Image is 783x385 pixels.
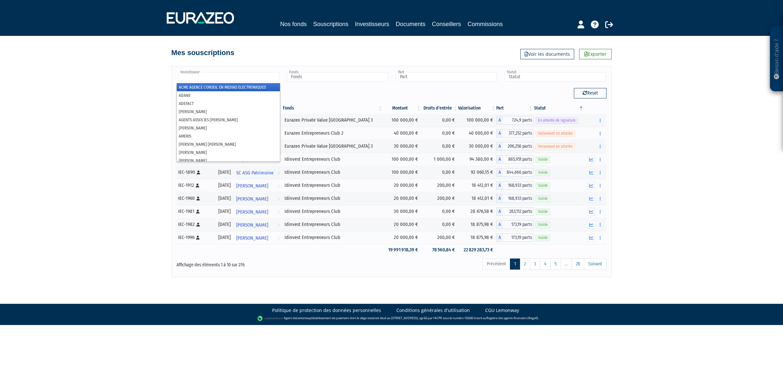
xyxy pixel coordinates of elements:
span: A [496,181,503,190]
td: 20 000,00 € [383,192,421,205]
td: 100 000,00 € [383,114,421,127]
a: Investisseurs [355,20,389,29]
span: A [496,233,503,242]
td: 0,00 € [421,205,458,218]
a: [PERSON_NAME] [234,192,282,205]
a: Suivant [584,259,606,270]
i: Voir l'investisseur [277,167,280,179]
span: [PERSON_NAME] [236,219,268,231]
td: 40 000,00 € [458,127,496,140]
span: A [496,194,503,203]
a: Souscriptions [313,20,348,30]
li: [PERSON_NAME] [PERSON_NAME] [177,140,280,148]
div: A - Eurazeo Private Value Europe 3 [496,142,533,151]
th: Part: activer pour trier la colonne par ordre croissant [496,103,533,114]
td: 22 829 283,73 € [458,244,496,256]
span: A [496,168,503,177]
div: IEC-1890 [178,169,213,176]
img: logo-lemonway.png [257,315,283,322]
span: 377,252 parts [503,129,533,138]
img: 1732889491-logotype_eurazeo_blanc_rvb.png [167,12,234,24]
div: [DATE] [217,169,231,176]
td: 20 000,00 € [383,218,421,231]
td: 94 380,00 € [458,153,496,166]
a: 5 [550,259,561,270]
span: 724,9 parts [503,116,533,125]
div: A - Idinvest Entrepreneurs Club [496,194,533,203]
li: ADANE [177,91,280,99]
span: SC ASG Patrimoine [236,167,273,179]
div: A - Eurazeo Private Value Europe 3 [496,116,533,125]
th: Valorisation: activer pour trier la colonne par ordre croissant [458,103,496,114]
span: A [496,207,503,216]
a: Registre des agents financiers (Regafi) [486,316,538,320]
div: Affichage des éléments 1 à 10 sur 276 [177,258,350,268]
i: Voir l'investisseur [277,180,280,192]
span: [PERSON_NAME] [236,193,268,205]
li: ADEFACT [177,99,280,108]
a: Commissions [468,20,503,29]
span: [PERSON_NAME] [236,180,268,192]
i: [Français] Personne physique [196,210,200,214]
div: Idinvest Entrepreneurs Club [284,234,381,241]
p: Besoin d'aide ? [773,30,780,88]
td: 200,00 € [421,192,458,205]
td: 200,00 € [421,231,458,244]
div: A - Idinvest Entrepreneurs Club [496,233,533,242]
div: [DATE] [217,221,231,228]
span: 168,933 parts [503,181,533,190]
td: 100 000,00 € [383,166,421,179]
span: Valide [536,196,550,202]
span: Versement en attente [536,130,575,137]
div: IEC-1960 [178,195,213,202]
div: Idinvest Entrepreneurs Club [284,221,381,228]
i: Voir l'investisseur [277,193,280,205]
th: Droits d'entrée: activer pour trier la colonne par ordre croissant [421,103,458,114]
span: A [496,220,503,229]
div: A - Idinvest Entrepreneurs Club [496,168,533,177]
td: 40 000,00 € [383,127,421,140]
div: Eurazeo Private Value [GEOGRAPHIC_DATA] 3 [284,117,381,124]
div: A - Idinvest Entrepreneurs Club [496,207,533,216]
div: Idinvest Entrepreneurs Club [284,208,381,215]
td: 20 000,00 € [383,231,421,244]
td: 30 000,00 € [458,140,496,153]
a: [PERSON_NAME] [234,218,282,231]
i: [Français] Personne physique [196,197,200,200]
td: 18 412,01 € [458,179,496,192]
span: [PERSON_NAME] [236,232,268,244]
td: 30 000,00 € [383,140,421,153]
span: A [496,129,503,138]
td: 28 676,58 € [458,205,496,218]
td: 1 000,00 € [421,153,458,166]
span: 168,933 parts [503,194,533,203]
div: Eurazeo Entrepreneurs Club 2 [284,130,381,137]
a: 1 [510,259,520,270]
a: Voir les documents [520,49,574,59]
a: Politique de protection des données personnelles [272,307,381,314]
a: 4 [540,259,551,270]
td: 18 412,01 € [458,192,496,205]
span: Versement en attente [536,143,575,150]
div: Idinvest Entrepreneurs Club [284,195,381,202]
div: [DATE] [217,208,231,215]
td: 100 000,00 € [383,153,421,166]
i: [Français] Personne physique [196,184,199,187]
td: 0,00 € [421,166,458,179]
i: [Français] Personne physique [197,170,200,174]
div: Idinvest Entrepreneurs Club [284,182,381,189]
th: Statut : activer pour trier la colonne par ordre d&eacute;croissant [533,103,584,114]
i: [Français] Personne physique [196,223,200,227]
a: [PERSON_NAME] [234,205,282,218]
td: 92 060,15 € [458,166,496,179]
div: IEC-1981 [178,208,213,215]
span: A [496,155,503,164]
a: 2 [520,259,530,270]
a: 28 [572,259,584,270]
td: 30 000,00 € [383,205,421,218]
span: [PERSON_NAME] [236,206,268,218]
th: Fonds: activer pour trier la colonne par ordre croissant [282,103,383,114]
li: ACME AGENCE CONSEIL EN MEDIAS ELECTRONIQUES [177,83,280,91]
td: 200,00 € [421,179,458,192]
div: - Agent de (établissement de paiement dont le siège social est situé au [STREET_ADDRESS], agréé p... [7,315,776,322]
